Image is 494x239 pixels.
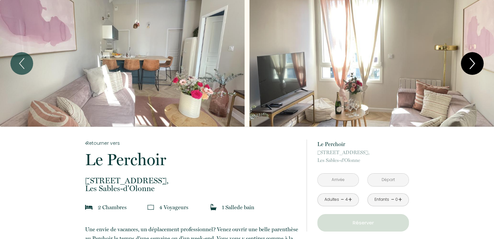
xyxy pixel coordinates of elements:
span: [STREET_ADDRESS], [85,177,298,185]
span: s [186,204,188,211]
p: 1 Salle de bain [222,203,254,212]
a: + [398,195,402,205]
input: Arrivée [318,174,359,186]
button: Next [461,52,484,75]
p: Le Perchoir [317,140,409,149]
span: s [124,204,127,211]
a: - [341,195,344,205]
p: 4 Voyageur [159,203,188,212]
p: Le Perchoir [85,152,298,168]
a: + [348,195,352,205]
span: [STREET_ADDRESS], [317,149,409,156]
button: Réserver [317,214,409,232]
input: Départ [368,174,409,186]
p: Réserver [320,219,407,227]
div: 0 [395,197,398,203]
p: Les Sables-d'Olonne [317,149,409,164]
a: - [391,195,394,205]
div: Adultes [324,197,339,203]
button: Previous [10,52,33,75]
div: Enfants [374,197,389,203]
img: guests [147,204,154,211]
p: 2 Chambre [98,203,127,212]
a: Retourner vers [85,140,298,147]
div: 4 [345,197,348,203]
p: Les Sables-d'Olonne [85,177,298,192]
